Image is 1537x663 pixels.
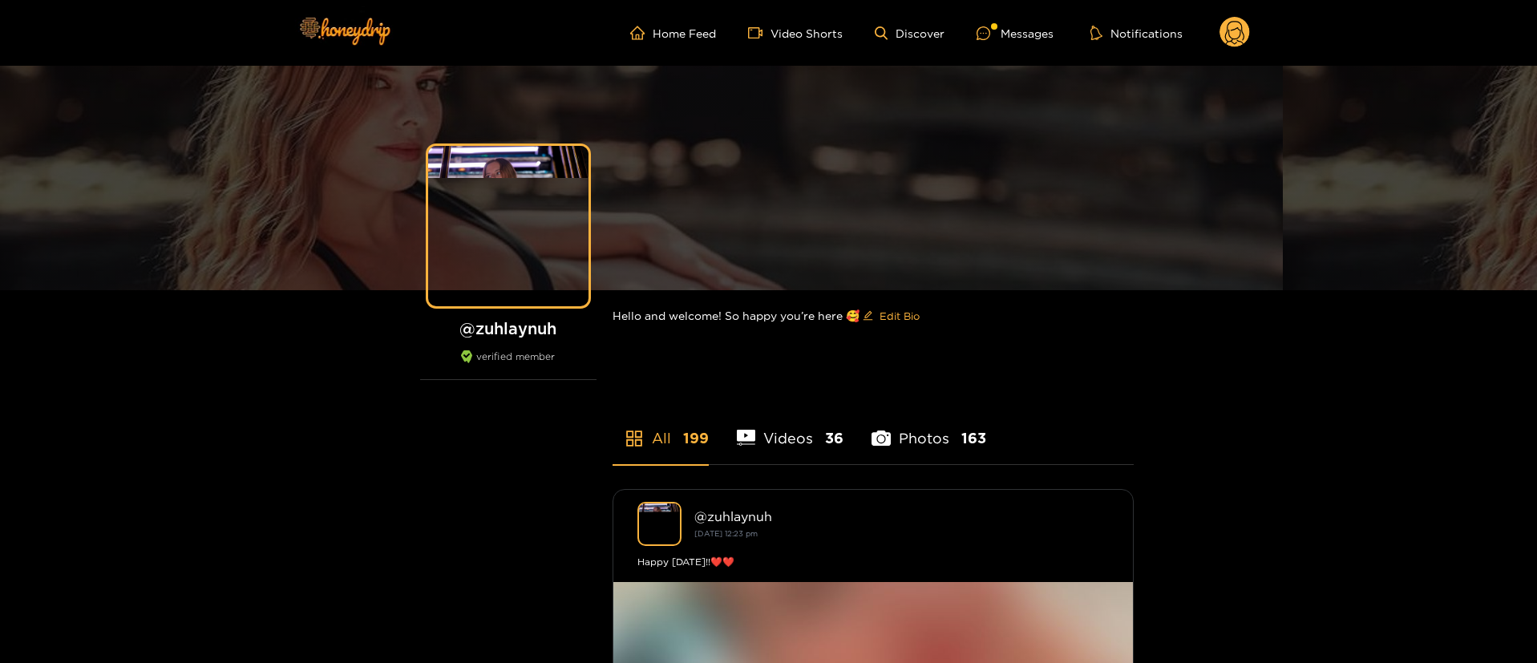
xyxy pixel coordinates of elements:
[683,428,709,448] span: 199
[863,310,873,322] span: edit
[694,529,758,538] small: [DATE] 12:23 pm
[961,428,986,448] span: 163
[860,303,923,329] button: editEdit Bio
[737,392,844,464] li: Videos
[630,26,653,40] span: home
[694,509,1109,524] div: @ zuhlaynuh
[613,392,709,464] li: All
[420,350,597,380] div: verified member
[748,26,771,40] span: video-camera
[625,429,644,448] span: appstore
[880,308,920,324] span: Edit Bio
[420,318,597,338] h1: @ zuhlaynuh
[1086,25,1187,41] button: Notifications
[630,26,716,40] a: Home Feed
[637,502,682,546] img: zuhlaynuh
[872,392,986,464] li: Photos
[977,24,1054,42] div: Messages
[875,26,944,40] a: Discover
[637,554,1109,570] div: Happy [DATE]!!❤️❤️
[825,428,843,448] span: 36
[613,290,1134,342] div: Hello and welcome! So happy you’re here 🥰
[748,26,843,40] a: Video Shorts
